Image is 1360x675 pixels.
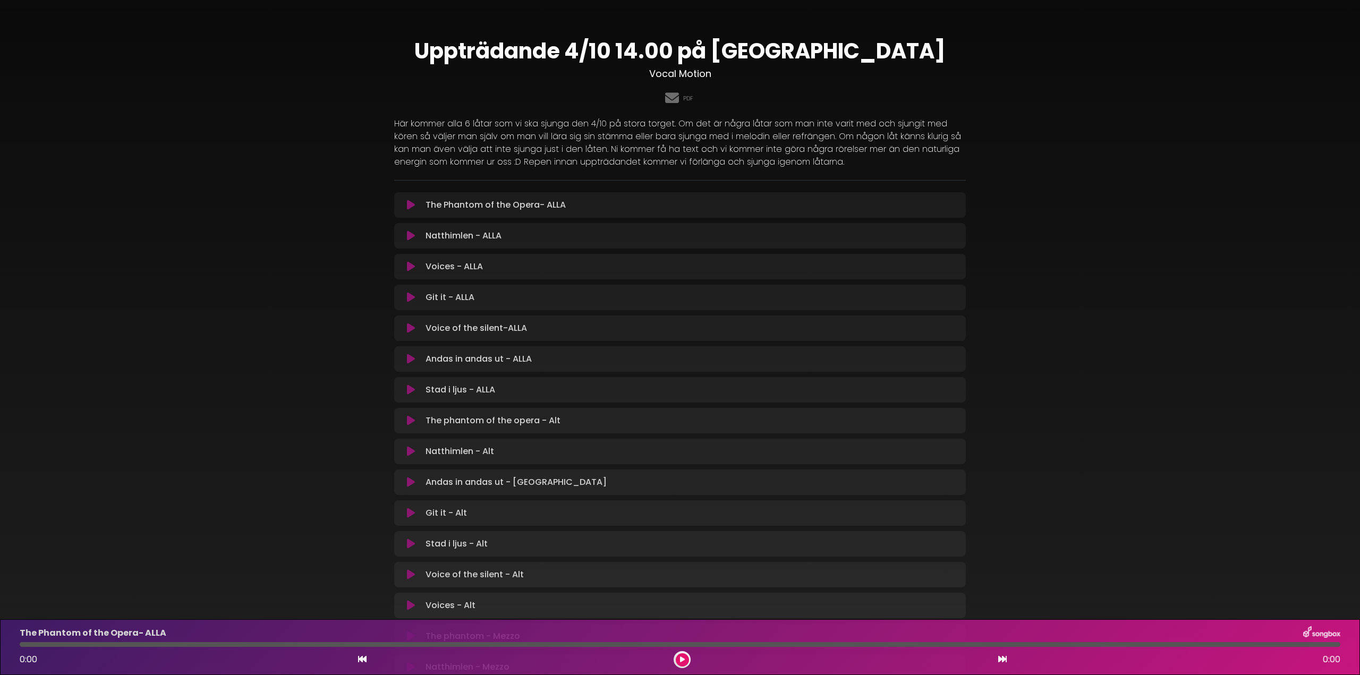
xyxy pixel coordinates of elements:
[20,653,37,665] span: 0:00
[426,414,560,427] p: The phantom of the opera - Alt
[426,229,501,242] p: Natthimlen - ALLA
[426,599,475,612] p: Voices - Alt
[426,291,474,304] p: Git it - ALLA
[426,383,495,396] p: Stad i ljus - ALLA
[1303,626,1340,640] img: songbox-logo-white.png
[394,38,966,64] h1: Uppträdande 4/10 14.00 på [GEOGRAPHIC_DATA]
[426,445,494,458] p: Natthimlen - Alt
[426,476,607,489] p: Andas in andas ut - [GEOGRAPHIC_DATA]
[426,353,532,365] p: Andas in andas ut - ALLA
[394,68,966,80] h3: Vocal Motion
[683,94,693,103] a: PDF
[20,627,166,639] p: The Phantom of the Opera- ALLA
[394,117,966,168] p: Här kommer alla 6 låtar som vi ska sjunga den 4/10 på stora torget. Om det är några låtar som man...
[1323,653,1340,666] span: 0:00
[426,260,483,273] p: Voices - ALLA
[426,537,488,550] p: Stad i ljus - Alt
[426,199,566,211] p: The Phantom of the Opera- ALLA
[426,568,524,581] p: Voice of the silent - Alt
[426,507,467,519] p: Git it - Alt
[426,322,527,335] p: Voice of the silent-ALLA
